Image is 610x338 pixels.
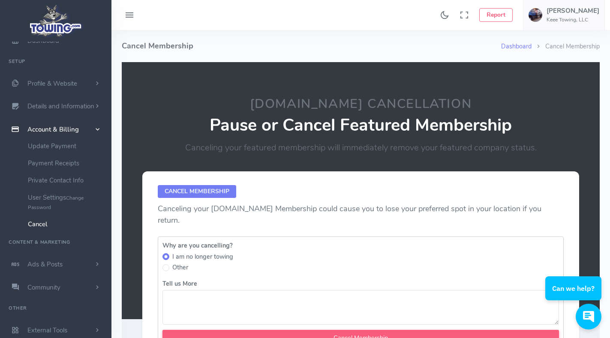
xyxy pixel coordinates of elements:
[27,326,67,335] span: External Tools
[479,8,513,22] button: Report
[27,125,79,134] span: Account & Billing
[158,185,236,198] span: Cancel Membership
[27,79,77,88] span: Profile & Website
[162,241,559,251] label: Why are you cancelling?
[21,172,111,189] a: Private Contact Info
[21,189,111,215] a: User SettingsChange Password
[21,215,111,233] a: Cancel
[172,252,233,262] label: I am no longer towing
[21,138,111,155] a: Update Payment
[127,116,595,135] p: Pause or Cancel Featured Membership
[162,279,197,289] label: Tell us More
[127,97,595,111] h2: [DOMAIN_NAME] Cancellation
[539,253,610,338] iframe: Conversations
[27,3,85,39] img: logo
[127,141,595,154] p: Canceling your featured membership will immediately remove your featured company status.
[27,102,94,111] span: Details and Information
[122,30,501,62] h4: Cancel Membership
[532,42,600,51] li: Cancel Membership
[21,155,111,172] a: Payment Receipts
[27,283,60,292] span: Community
[529,8,542,22] img: user-image
[158,203,564,226] p: Canceling your [DOMAIN_NAME] Membership could cause you to lose your preferred spot in your locat...
[27,36,59,45] span: Dashboard
[547,7,599,14] h5: [PERSON_NAME]
[501,42,532,51] a: Dashboard
[547,17,599,23] h6: Keee Towing, LLC
[27,260,63,269] span: Ads & Posts
[172,263,188,272] label: Other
